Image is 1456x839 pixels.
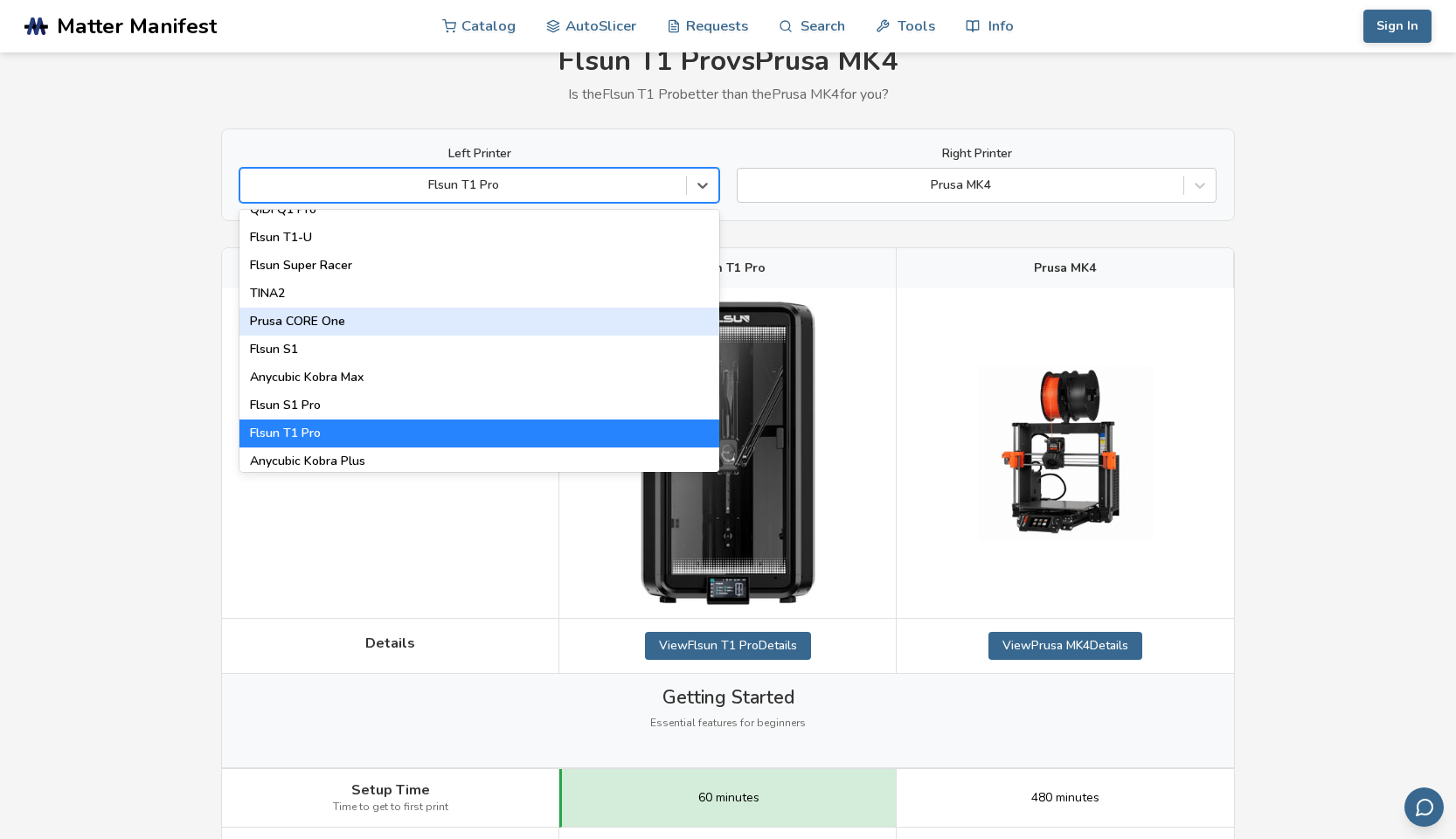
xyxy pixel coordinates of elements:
div: Flsun T1 Pro [239,419,719,447]
label: Left Printer [239,147,719,161]
input: Flsun T1 ProFlashforge Adventurer 4 ProPrusa MiniQIDI X-CF ProQIDI X-Max 3QIDI X-Plus 3QIDI X-Plu... [249,178,253,192]
div: Anycubic Kobra Plus [239,447,719,475]
a: ViewFlsun T1 ProDetails [645,632,811,660]
input: Prusa MK4 [746,178,750,192]
div: QIDI Q1 Pro [239,196,719,224]
div: Anycubic Kobra Max [239,364,719,392]
img: Flsun T1 Pro [641,302,815,604]
img: Prusa MK4 [978,366,1153,541]
span: Essential features for beginners [650,718,806,730]
div: Flsun Super Racer [239,252,719,280]
button: Send feedback via email [1404,787,1444,827]
span: Getting Started [662,687,794,708]
span: Setup Time [351,782,430,798]
div: Prusa CORE One [239,308,719,336]
span: Details [365,635,415,651]
div: Flsun S1 [239,336,719,364]
button: Sign In [1363,10,1432,43]
span: Matter Manifest [57,14,217,38]
span: 60 minutes [698,791,759,805]
h1: Flsun T1 Pro vs Prusa MK4 [221,45,1235,78]
span: 480 minutes [1031,791,1099,805]
a: ViewPrusa MK4Details [988,632,1142,660]
span: Flsun T1 Pro [690,261,766,275]
label: Right Printer [737,147,1217,161]
span: Prusa MK4 [1034,261,1096,275]
div: TINA2 [239,280,719,308]
div: Flsun S1 Pro [239,392,719,419]
p: Is the Flsun T1 Pro better than the Prusa MK4 for you? [221,87,1235,102]
div: Flsun T1-U [239,224,719,252]
span: Time to get to first print [333,801,448,814]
